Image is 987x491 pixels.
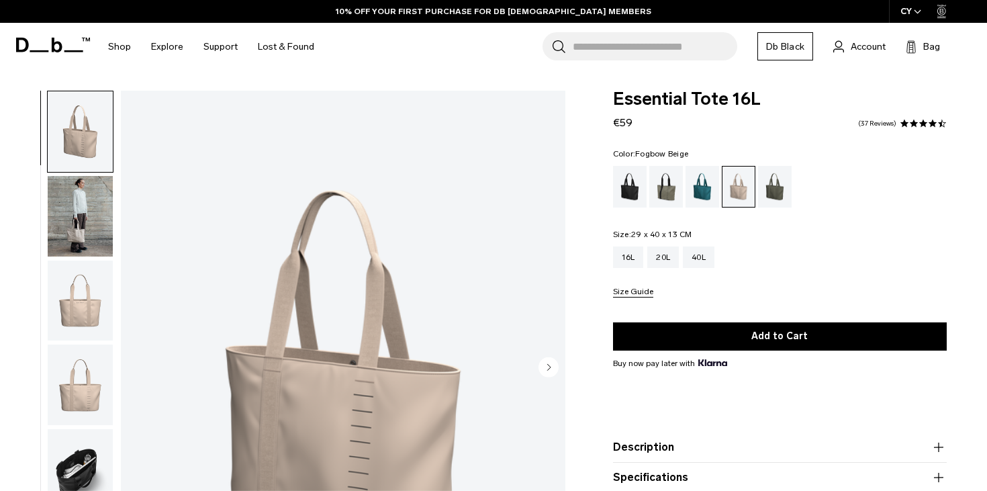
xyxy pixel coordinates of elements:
button: Specifications [613,470,947,486]
legend: Color: [613,150,689,158]
img: {"height" => 20, "alt" => "Klarna"} [698,359,727,366]
img: Essential Tote 16L Fogbow Beige [48,345,113,425]
img: Essential Tote 16L Fogbow Beige [48,261,113,341]
a: Shop [108,23,131,71]
nav: Main Navigation [98,23,324,71]
span: Account [851,40,886,54]
a: Explore [151,23,183,71]
button: Essential Tote 16L Fogbow Beige [47,91,113,173]
button: Next slide [538,357,559,380]
a: 40L [683,247,714,268]
a: Fogbow Beige [722,166,755,208]
button: Essential Tote 16L Fogbow Beige [47,175,113,257]
legend: Size: [613,230,692,238]
a: Forest Green [649,166,683,208]
span: Essential Tote 16L [613,91,947,108]
a: 10% OFF YOUR FIRST PURCHASE FOR DB [DEMOGRAPHIC_DATA] MEMBERS [336,5,651,17]
a: 16L [613,247,644,268]
button: Add to Cart [613,322,947,351]
a: Moss Green [758,166,792,208]
span: Bag [923,40,940,54]
a: Account [833,38,886,54]
a: 37 reviews [858,120,896,127]
button: Bag [906,38,940,54]
a: Midnight Teal [686,166,719,208]
a: Black Out [613,166,647,208]
img: Essential Tote 16L Fogbow Beige [48,176,113,257]
button: Essential Tote 16L Fogbow Beige [47,260,113,342]
a: Lost & Found [258,23,314,71]
a: Support [203,23,238,71]
button: Size Guide [613,287,653,298]
a: 20L [647,247,679,268]
span: 29 x 40 x 13 CM [631,230,692,239]
button: Description [613,439,947,455]
img: Essential Tote 16L Fogbow Beige [48,91,113,172]
span: Buy now pay later with [613,357,727,369]
span: Fogbow Beige [635,149,688,159]
button: Essential Tote 16L Fogbow Beige [47,344,113,426]
a: Db Black [757,32,813,60]
span: €59 [613,116,632,129]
